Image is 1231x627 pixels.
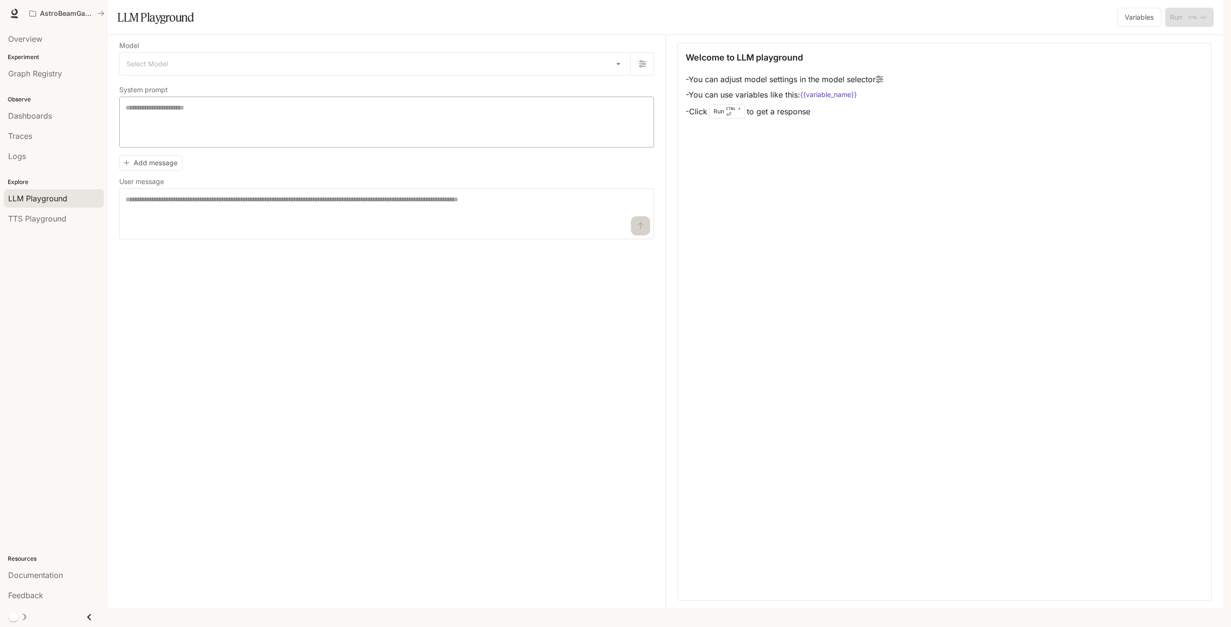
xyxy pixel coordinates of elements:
h1: LLM Playground [117,8,194,27]
div: Run [709,104,745,119]
li: - You can adjust model settings in the model selector [686,72,883,87]
div: Select Model [120,53,630,75]
p: System prompt [119,86,168,93]
span: Select Model [126,59,168,69]
p: Model [119,42,139,49]
code: {{variable_name}} [800,90,857,99]
button: Add message [119,155,182,171]
p: ⏎ [726,106,741,117]
button: All workspaces [25,4,109,23]
li: - Click to get a response [686,102,883,121]
p: Welcome to LLM playground [686,51,803,64]
li: - You can use variables like this: [686,87,883,102]
button: Variables [1117,8,1161,27]
p: CTRL + [726,106,741,111]
p: AstroBeamGame [40,10,94,18]
p: User message [119,178,164,185]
